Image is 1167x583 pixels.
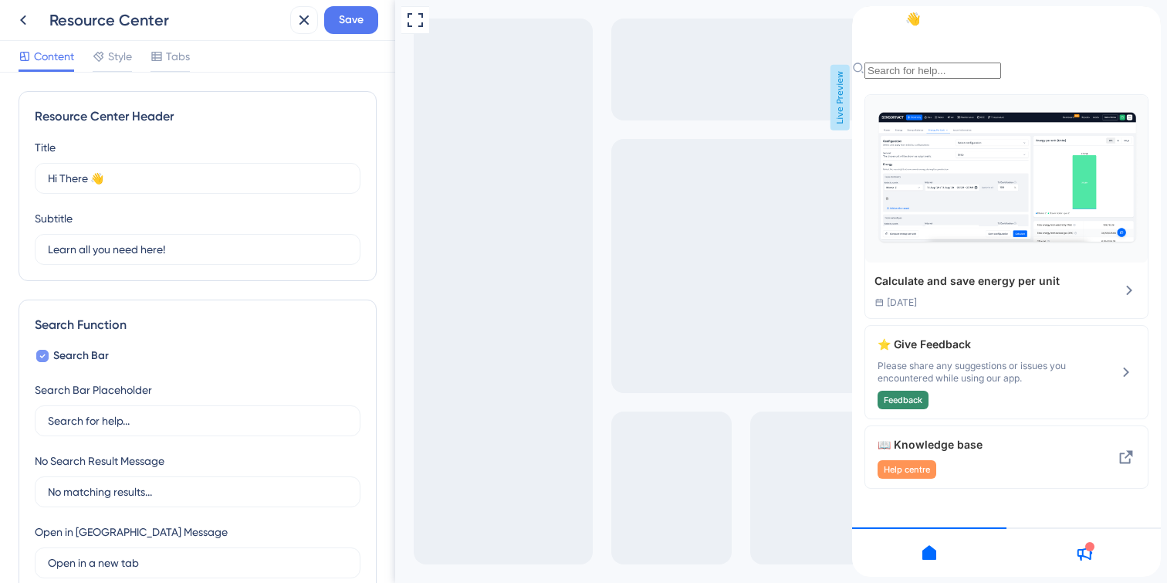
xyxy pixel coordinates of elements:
[435,65,455,130] span: Live Preview
[12,56,149,73] input: Search for help...
[22,266,208,284] div: Calculate and save energy per unit
[35,523,228,541] div: Open in [GEOGRAPHIC_DATA] Message
[48,554,347,571] input: Open in a new tab
[35,452,164,470] div: No Search Result Message
[35,381,152,399] div: Search Bar Placeholder
[166,47,190,66] span: Tabs
[35,290,65,303] span: [DATE]
[120,8,125,21] div: 3
[32,457,78,469] span: Help centre
[25,429,232,473] div: Knowledge base
[339,11,364,29] span: Save
[35,316,360,334] div: Search Function
[25,329,232,347] span: ⭐ Give Feedback
[12,88,296,313] div: Calculate and save energy per unit
[37,5,110,23] span: Help Centre
[35,107,360,126] div: Resource Center Header
[32,388,70,400] span: Feedback
[49,9,284,31] div: Resource Center
[35,209,73,228] div: Subtitle
[48,412,347,429] input: Search for help...
[108,47,132,66] span: Style
[25,354,232,378] span: Please share any suggestions or issues you encountered while using our app.
[34,47,74,66] span: Content
[48,483,347,500] input: No matching results...
[48,170,347,187] input: Title
[35,138,56,157] div: Title
[25,429,232,448] span: 📖 Knowledge base
[48,241,347,258] input: Description
[324,6,378,34] button: Save
[53,347,109,365] span: Search Bar
[25,329,232,403] div: Give Feedback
